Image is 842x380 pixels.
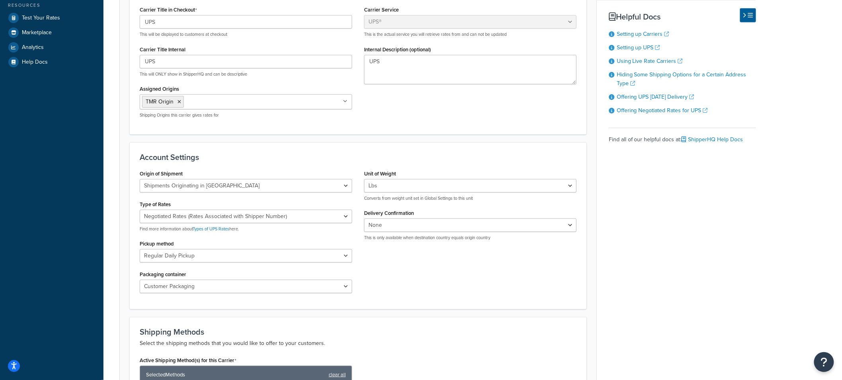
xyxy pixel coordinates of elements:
[140,357,236,364] label: Active Shipping Method(s) for this Carrier
[617,43,660,52] a: Setting up UPS
[22,44,44,51] span: Analytics
[22,59,48,66] span: Help Docs
[814,352,834,372] button: Open Resource Center
[682,135,743,144] a: ShipperHQ Help Docs
[140,339,577,348] p: Select the shipping methods that you would like to offer to your customers.
[146,97,173,106] span: TMR Origin
[6,40,97,55] a: Analytics
[364,171,396,177] label: Unit of Weight
[364,47,431,53] label: Internal Description (optional)
[364,55,577,84] textarea: UPS
[140,31,352,37] p: This will be displayed to customers at checkout
[140,226,352,232] p: Find more information about here.
[140,7,197,13] label: Carrier Title in Checkout
[140,171,183,177] label: Origin of Shipment
[140,86,179,92] label: Assigned Origins
[364,7,399,13] label: Carrier Service
[140,153,577,162] h3: Account Settings
[140,47,185,53] label: Carrier Title Internal
[6,25,97,40] a: Marketplace
[6,55,97,69] a: Help Docs
[193,226,229,232] a: Types of UPS Rates
[617,30,669,38] a: Setting up Carriers
[609,128,756,145] div: Find all of our helpful docs at:
[364,31,577,37] p: This is the actual service you will retrieve rates from and can not be updated
[140,71,352,77] p: This will ONLY show in ShipperHQ and can be descriptive
[617,93,694,101] a: Offering UPS [DATE] Delivery
[22,29,52,36] span: Marketplace
[617,57,683,65] a: Using Live Rate Carriers
[6,2,97,9] div: Resources
[364,210,414,216] label: Delivery Confirmation
[140,271,186,277] label: Packaging container
[364,195,577,201] p: Converts from weight unit set in Global Settings to this unit
[617,70,746,88] a: Hiding Some Shipping Options for a Certain Address Type
[140,201,171,207] label: Type of Rates
[140,241,174,247] label: Pickup method
[364,235,577,241] p: This is only available when destination country equals origin country
[22,15,60,21] span: Test Your Rates
[617,106,708,115] a: Offering Negotiated Rates for UPS
[740,8,756,22] button: Hide Help Docs
[609,12,756,21] h3: Helpful Docs
[140,112,352,118] p: Shipping Origins this carrier gives rates for
[6,11,97,25] a: Test Your Rates
[140,327,577,336] h3: Shipping Methods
